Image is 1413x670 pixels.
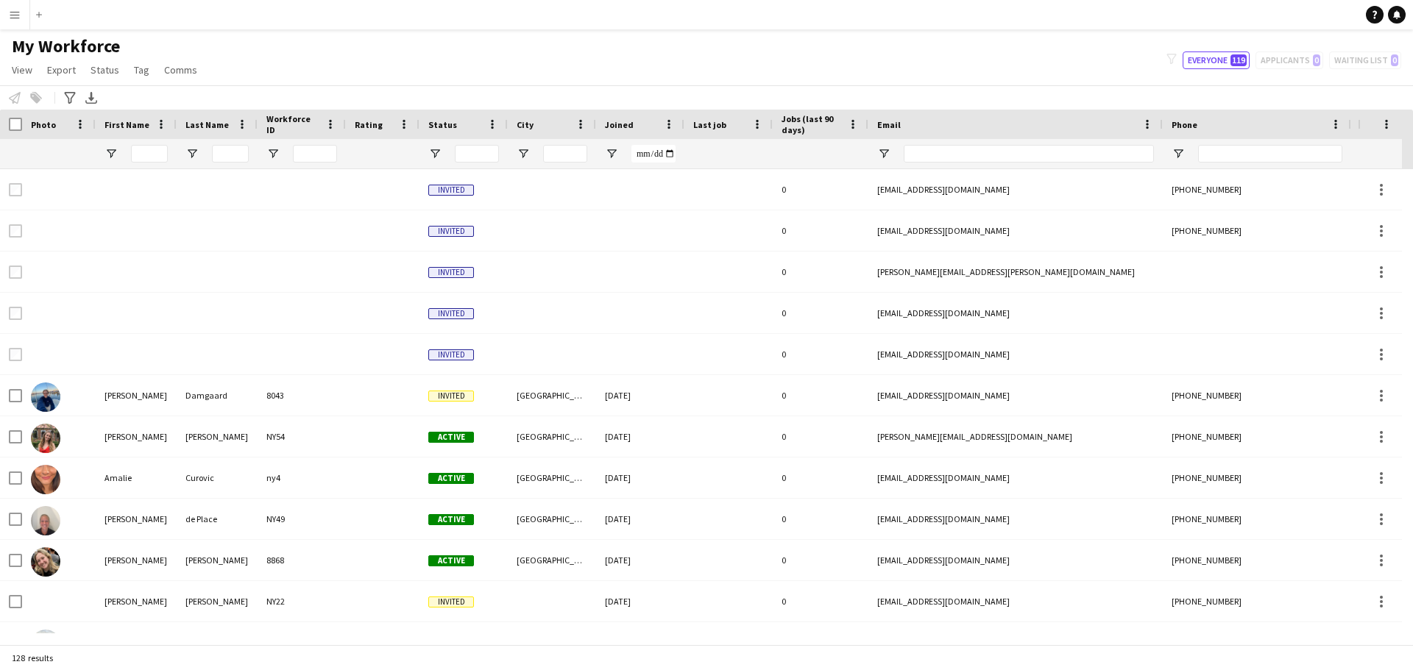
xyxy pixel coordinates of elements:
[96,622,177,663] div: Anika
[868,416,1163,457] div: [PERSON_NAME][EMAIL_ADDRESS][DOMAIN_NAME]
[428,226,474,237] span: Invited
[355,119,383,130] span: Rating
[1163,540,1351,580] div: [PHONE_NUMBER]
[517,147,530,160] button: Open Filter Menu
[868,622,1163,663] div: [EMAIL_ADDRESS][DOMAIN_NAME]
[134,63,149,76] span: Tag
[596,622,684,663] div: [DATE]
[12,63,32,76] span: View
[9,348,22,361] input: Row Selection is disabled for this row (unchecked)
[428,473,474,484] span: Active
[868,581,1163,621] div: [EMAIL_ADDRESS][DOMAIN_NAME]
[1163,375,1351,416] div: [PHONE_NUMBER]
[258,540,346,580] div: 8868
[868,293,1163,333] div: [EMAIL_ADDRESS][DOMAIN_NAME]
[47,63,76,76] span: Export
[31,465,60,494] img: Amalie Curovic
[96,457,177,498] div: Amalie
[258,416,346,457] div: NY54
[177,375,258,416] div: Damgaard
[773,540,868,580] div: 0
[428,185,474,196] span: Invited
[1163,169,1351,210] div: [PHONE_NUMBER]
[1163,457,1351,498] div: [PHONE_NUMBER]
[508,499,596,539] div: [GEOGRAPHIC_DATA]
[773,293,868,333] div: 0
[455,145,499,163] input: Status Filter Input
[96,581,177,621] div: [PERSON_NAME]
[96,540,177,580] div: [PERSON_NAME]
[9,307,22,320] input: Row Selection is disabled for this row (unchecked)
[177,540,258,580] div: [PERSON_NAME]
[82,89,100,107] app-action-btn: Export XLSX
[258,499,346,539] div: NY49
[96,375,177,416] div: [PERSON_NAME]
[61,89,79,107] app-action-btn: Advanced filters
[31,382,60,412] img: Albert Damgaard
[868,457,1163,498] div: [EMAIL_ADDRESS][DOMAIN_NAME]
[428,596,474,607] span: Invited
[9,265,22,279] input: Row Selection is disabled for this row (unchecked)
[773,210,868,251] div: 0
[596,540,684,580] div: [DATE]
[877,147,890,160] button: Open Filter Menu
[266,113,319,135] span: Workforce ID
[868,210,1163,251] div: [EMAIL_ADDRESS][DOMAIN_NAME]
[596,375,684,416] div: [DATE]
[131,145,168,163] input: First Name Filter Input
[177,457,258,498] div: Curovic
[684,622,773,663] div: 89 days
[258,581,346,621] div: NY22
[773,499,868,539] div: 0
[6,60,38,79] a: View
[877,119,901,130] span: Email
[605,119,634,130] span: Joined
[212,145,249,163] input: Last Name Filter Input
[105,119,149,130] span: First Name
[128,60,155,79] a: Tag
[1163,622,1351,663] div: [PHONE_NUMBER]
[96,499,177,539] div: [PERSON_NAME]
[158,60,203,79] a: Comms
[105,147,118,160] button: Open Filter Menu
[508,622,596,663] div: [GEOGRAPHIC_DATA]
[31,506,60,535] img: Andrea de Place
[185,147,199,160] button: Open Filter Menu
[428,119,457,130] span: Status
[258,622,346,663] div: 8021
[1163,499,1351,539] div: [PHONE_NUMBER]
[258,375,346,416] div: 8043
[428,147,442,160] button: Open Filter Menu
[31,424,60,453] img: Amalia Christensen
[177,581,258,621] div: [PERSON_NAME]
[605,147,618,160] button: Open Filter Menu
[428,267,474,278] span: Invited
[177,622,258,663] div: Hedegaard
[596,416,684,457] div: [DATE]
[904,145,1154,163] input: Email Filter Input
[1163,416,1351,457] div: [PHONE_NUMBER]
[773,416,868,457] div: 0
[31,630,60,659] img: Anika Hedegaard
[543,145,587,163] input: City Filter Input
[1230,54,1247,66] span: 119
[1163,581,1351,621] div: [PHONE_NUMBER]
[773,622,868,663] div: 1
[85,60,125,79] a: Status
[293,145,337,163] input: Workforce ID Filter Input
[9,183,22,196] input: Row Selection is disabled for this row (unchecked)
[1198,145,1342,163] input: Phone Filter Input
[31,119,56,130] span: Photo
[596,581,684,621] div: [DATE]
[96,416,177,457] div: [PERSON_NAME]
[773,581,868,621] div: 0
[773,375,868,416] div: 0
[428,514,474,525] span: Active
[428,432,474,443] span: Active
[508,540,596,580] div: [GEOGRAPHIC_DATA]
[428,308,474,319] span: Invited
[773,334,868,374] div: 0
[773,457,868,498] div: 0
[868,334,1163,374] div: [EMAIL_ADDRESS][DOMAIN_NAME]
[185,119,229,130] span: Last Name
